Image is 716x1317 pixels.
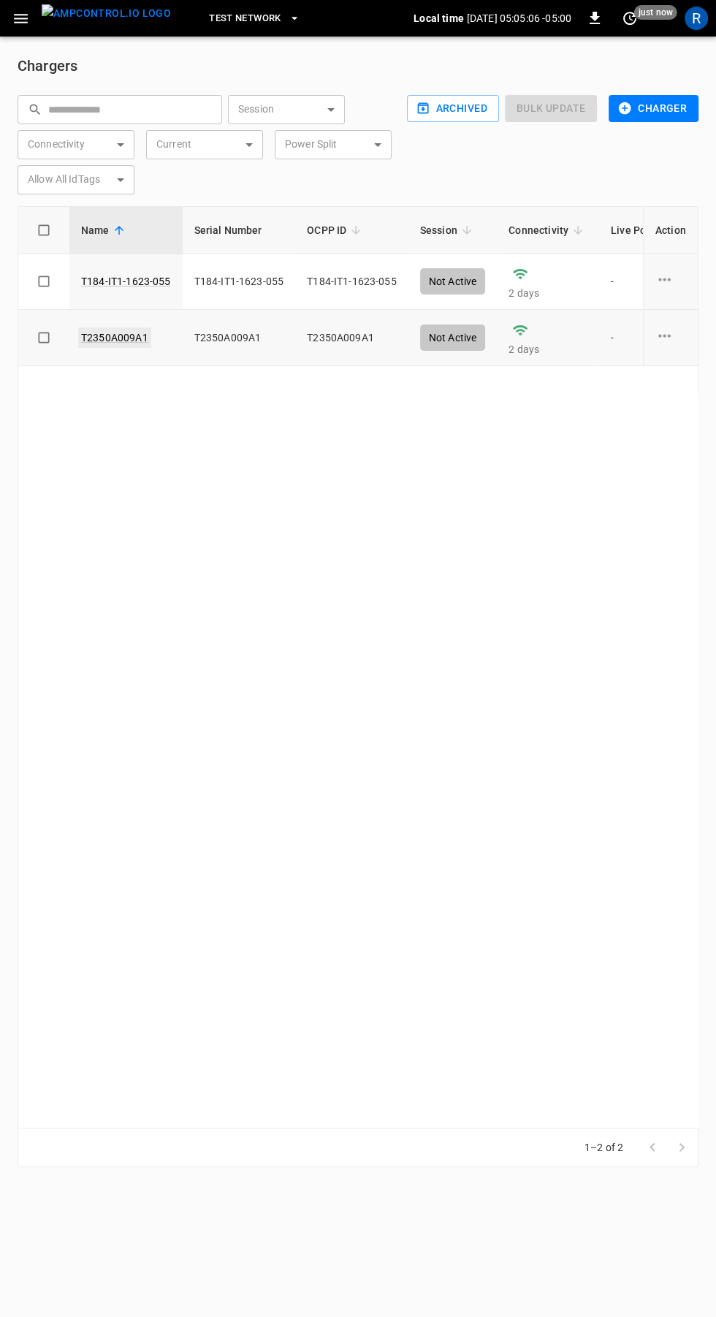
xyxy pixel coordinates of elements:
[655,270,686,292] div: charge point options
[618,7,641,30] button: set refresh interval
[643,207,698,254] th: Action
[655,327,686,349] div: charge point options
[81,221,129,239] span: Name
[407,95,499,122] button: Archived
[420,268,486,295] div: Not Active
[295,254,408,310] td: T184-IT1-1623-055
[183,310,296,366] td: T2350A009A1
[420,221,476,239] span: Session
[599,254,694,310] td: -
[599,310,694,366] td: -
[203,4,305,33] button: Test Network
[584,1140,623,1155] p: 1–2 of 2
[183,207,296,254] th: Serial Number
[509,286,587,300] p: 2 days
[81,274,171,289] a: T184-IT1-1623-055
[420,324,486,351] div: Not Active
[685,7,708,30] div: profile-icon
[611,221,682,239] span: Live Power
[634,5,677,20] span: just now
[467,11,571,26] p: [DATE] 05:05:06 -05:00
[78,327,151,348] a: T2350A009A1
[307,221,365,239] span: OCPP ID
[414,11,464,26] p: Local time
[609,95,698,122] button: Charger
[295,310,408,366] td: T2350A009A1
[209,10,281,27] span: Test Network
[509,221,587,239] span: Connectivity
[18,54,698,77] h6: Chargers
[42,4,171,23] img: ampcontrol.io logo
[509,342,587,357] p: 2 days
[183,254,296,310] td: T184-IT1-1623-055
